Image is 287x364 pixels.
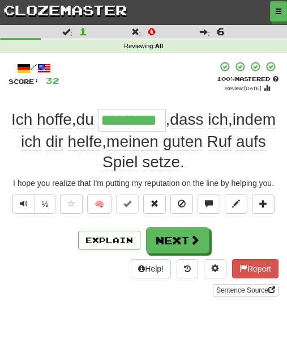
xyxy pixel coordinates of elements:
[37,111,72,129] span: hoffe
[8,177,279,189] div: I hope you realize that I'm putting my reputation on the line by helping you.
[232,259,279,278] button: Report
[46,133,63,151] span: dir
[148,26,156,37] span: 0
[143,194,166,214] button: Reset to 0% Mastered (alt+r)
[225,85,262,91] small: Review: [DATE]
[10,194,56,219] div: Text-to-speech controls
[11,111,32,129] span: Ich
[76,111,94,129] span: du
[252,194,275,214] button: Add to collection (alt+a)
[21,133,41,151] span: ich
[12,194,35,214] button: Play sentence audio (ctl+space)
[217,26,225,37] span: 6
[233,111,276,129] span: indem
[78,231,140,250] button: Explain
[163,133,203,151] span: guten
[79,26,87,37] span: 1
[217,75,279,83] div: Mastered
[21,111,276,172] span: , , , .
[102,153,138,171] span: Spiel
[225,194,247,214] button: Edit sentence (alt+d)
[236,133,266,151] span: aufs
[146,227,209,253] button: Next
[155,43,163,49] strong: All
[11,111,98,129] span: ,
[213,284,279,297] a: Sentence Source
[207,133,232,151] span: Ruf
[60,194,83,214] button: Favorite sentence (alt+f)
[62,28,72,36] span: :
[131,259,171,278] button: Help!
[68,133,102,151] span: helfe
[142,153,180,171] span: setze
[208,111,228,129] span: ich
[106,133,159,151] span: meinen
[46,76,59,86] span: 32
[170,194,193,214] button: Ignore sentence (alt+i)
[35,194,56,214] button: ½
[198,194,220,214] button: Discuss sentence (alt+u)
[131,28,142,36] span: :
[177,259,198,278] button: Round history (alt+y)
[87,194,112,214] button: 🧠
[200,28,210,36] span: :
[8,61,59,75] div: /
[170,111,203,129] span: dass
[116,194,139,214] button: Set this sentence to 100% Mastered (alt+m)
[8,78,39,85] span: Score:
[217,75,235,82] span: 100 %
